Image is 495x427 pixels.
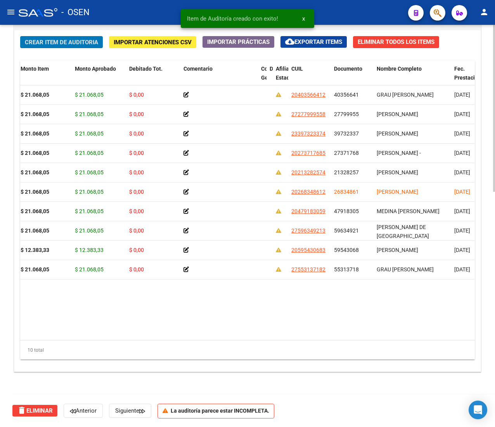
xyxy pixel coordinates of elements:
[454,66,481,81] span: Fec. Prestación
[377,189,418,195] span: [PERSON_NAME]
[469,401,487,419] div: Open Intercom Messenger
[61,4,90,21] span: - OSEN
[454,150,470,156] span: [DATE]
[270,66,299,72] span: Descripción
[454,169,470,175] span: [DATE]
[75,66,116,72] span: Monto Aprobado
[454,111,470,117] span: [DATE]
[129,247,144,253] span: $ 0,00
[21,247,49,253] strong: $ 12.383,33
[17,61,72,95] datatable-header-cell: Monto Item
[291,150,325,156] span: 20273717685
[261,66,292,81] span: Comentario Gerenciador
[377,169,418,175] span: [PERSON_NAME]
[129,130,144,137] span: $ 0,00
[20,340,475,360] div: 10 total
[75,247,104,253] span: $ 12.383,33
[75,266,104,273] span: $ 21.068,05
[334,111,359,117] span: 27799955
[75,111,104,117] span: $ 21.068,05
[21,150,49,156] strong: $ 21.068,05
[75,130,104,137] span: $ 21.068,05
[75,92,104,98] span: $ 21.068,05
[377,150,421,156] span: [PERSON_NAME] -
[126,61,180,95] datatable-header-cell: Debitado Tot.
[21,208,49,214] strong: $ 21.068,05
[75,189,104,195] span: $ 21.068,05
[129,92,144,98] span: $ 0,00
[129,266,144,273] span: $ 0,00
[479,7,489,17] mat-icon: person
[21,130,49,137] strong: $ 21.068,05
[291,227,325,234] span: 27596349213
[129,189,144,195] span: $ 0,00
[291,189,325,195] span: 20268348612
[207,38,270,45] span: Importar Prácticas
[285,37,294,46] mat-icon: cloud_download
[454,247,470,253] span: [DATE]
[129,111,144,117] span: $ 0,00
[109,404,151,418] button: Siguiente
[334,150,359,156] span: 27371768
[334,189,359,195] span: 26834861
[115,407,145,414] span: Siguiente
[285,38,342,45] span: Exportar Items
[21,169,49,175] strong: $ 21.068,05
[454,266,470,273] span: [DATE]
[377,130,418,137] span: [PERSON_NAME]
[353,36,439,48] button: Eliminar Todos los Items
[454,189,470,195] span: [DATE]
[75,150,104,156] span: $ 21.068,05
[21,266,49,273] strong: $ 21.068,05
[451,61,494,95] datatable-header-cell: Fec. Prestación
[21,111,49,117] strong: $ 21.068,05
[21,66,49,72] span: Monto Item
[334,247,359,253] span: 59543068
[288,61,331,95] datatable-header-cell: CUIL
[280,36,347,48] button: Exportar Items
[21,189,49,195] strong: $ 21.068,05
[377,111,418,117] span: [PERSON_NAME]
[454,92,470,98] span: [DATE]
[17,407,53,414] span: Eliminar
[334,208,359,214] span: 47918305
[291,169,325,175] span: 20213282574
[114,39,192,46] span: Importar Atenciones CSV
[129,227,144,234] span: $ 0,00
[129,208,144,214] span: $ 0,00
[291,130,325,137] span: 23397323374
[267,61,273,95] datatable-header-cell: Descripción
[454,130,470,137] span: [DATE]
[377,92,434,98] span: GRAU [PERSON_NAME]
[6,7,16,17] mat-icon: menu
[180,61,258,95] datatable-header-cell: Comentario
[377,224,429,239] span: [PERSON_NAME] DE [GEOGRAPHIC_DATA]
[25,39,98,46] span: Crear Item de Auditoria
[291,208,325,214] span: 20479183059
[109,36,196,48] button: Importar Atenciones CSV
[273,61,288,95] datatable-header-cell: Afiliado Estado
[334,66,362,72] span: Documento
[21,92,49,98] strong: $ 21.068,05
[334,92,359,98] span: 40356641
[377,66,422,72] span: Nombre Completo
[377,266,434,273] span: GRAU [PERSON_NAME]
[20,36,103,48] button: Crear Item de Auditoria
[377,247,418,253] span: [PERSON_NAME]
[17,406,26,415] mat-icon: delete
[334,227,359,234] span: 59634921
[72,61,126,95] datatable-header-cell: Monto Aprobado
[454,227,470,234] span: [DATE]
[302,15,305,22] span: x
[64,404,103,418] button: Anterior
[75,169,104,175] span: $ 21.068,05
[454,208,470,214] span: [DATE]
[75,208,104,214] span: $ 21.068,05
[374,61,451,95] datatable-header-cell: Nombre Completo
[129,150,144,156] span: $ 0,00
[75,227,104,234] span: $ 21.068,05
[202,36,274,48] button: Importar Prácticas
[171,408,269,414] strong: La auditoría parece estar INCOMPLETA.
[331,61,374,95] datatable-header-cell: Documento
[291,66,303,72] span: CUIL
